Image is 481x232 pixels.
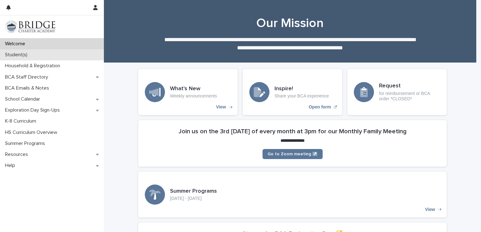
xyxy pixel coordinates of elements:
p: BCA Staff Directory [3,74,53,80]
a: View [138,172,447,218]
h3: Request [379,83,440,90]
p: Exploration Day Sign-Ups [3,107,65,113]
p: Household & Registration [3,63,65,69]
p: Weekly announcements [170,93,217,99]
h2: Join us on the 3rd [DATE] of every month at 3pm for our Monthly Family Meeting [178,128,407,135]
p: School Calendar [3,96,45,102]
p: Open form [309,104,331,110]
p: [DATE] - [DATE] [170,196,217,201]
p: View [425,207,435,212]
a: View [138,69,238,115]
h3: What's New [170,86,217,92]
p: Help [3,163,20,168]
img: V1C1m3IdTEidaUdm9Hs0 [5,20,55,33]
p: for reimbursement or BCA order *CLOSED* [379,91,440,102]
p: Summer Programs [3,141,50,146]
h3: Inspire! [274,86,329,92]
p: View [216,104,226,110]
h3: Summer Programs [170,188,217,195]
a: Go to Zoom meeting ↗️ [263,149,323,159]
p: BCA Emails & Notes [3,85,54,91]
p: K-8 Curriculum [3,118,41,124]
p: Share your BCA experience [274,93,329,99]
span: Go to Zoom meeting ↗️ [268,152,318,156]
a: Open form [243,69,342,115]
h1: Our Mission [136,16,444,31]
p: HS Curriculum Overview [3,130,62,135]
p: Welcome [3,41,30,47]
p: Student(s) [3,52,32,58]
p: Resources [3,152,33,157]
